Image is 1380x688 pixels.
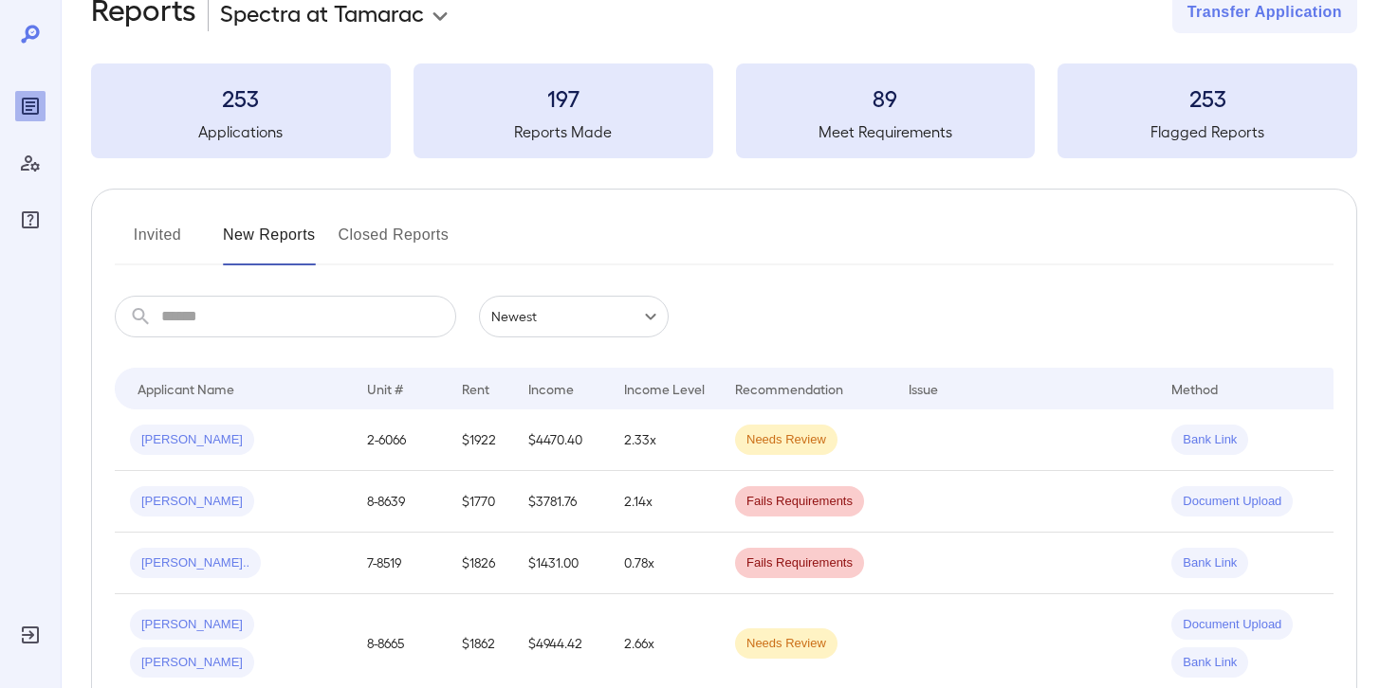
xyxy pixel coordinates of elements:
[223,220,316,265] button: New Reports
[1171,616,1293,634] span: Document Upload
[1171,493,1293,511] span: Document Upload
[447,533,513,594] td: $1826
[609,533,720,594] td: 0.78x
[1171,431,1248,449] span: Bank Link
[462,377,492,400] div: Rent
[735,377,843,400] div: Recommendation
[15,91,46,121] div: Reports
[735,635,837,653] span: Needs Review
[414,82,713,113] h3: 197
[91,120,391,143] h5: Applications
[447,471,513,533] td: $1770
[15,205,46,235] div: FAQ
[447,409,513,471] td: $1922
[91,82,391,113] h3: 253
[339,220,450,265] button: Closed Reports
[115,220,200,265] button: Invited
[513,533,609,594] td: $1431.00
[513,409,609,471] td: $4470.40
[352,471,447,533] td: 8-8639
[736,120,1036,143] h5: Meet Requirements
[909,377,939,400] div: Issue
[15,148,46,178] div: Manage Users
[130,493,254,511] span: [PERSON_NAME]
[15,620,46,650] div: Log Out
[91,63,1357,158] summary: 253Applications197Reports Made89Meet Requirements253Flagged Reports
[479,296,669,337] div: Newest
[130,554,261,572] span: [PERSON_NAME]..
[130,616,254,634] span: [PERSON_NAME]
[735,431,837,449] span: Needs Review
[1171,377,1218,400] div: Method
[414,120,713,143] h5: Reports Made
[367,377,403,400] div: Unit #
[609,471,720,533] td: 2.14x
[736,82,1036,113] h3: 89
[130,431,254,449] span: [PERSON_NAME]
[138,377,234,400] div: Applicant Name
[352,409,447,471] td: 2-6066
[1171,554,1248,572] span: Bank Link
[1058,120,1357,143] h5: Flagged Reports
[624,377,705,400] div: Income Level
[1171,654,1248,672] span: Bank Link
[609,409,720,471] td: 2.33x
[735,493,864,511] span: Fails Requirements
[528,377,574,400] div: Income
[130,654,254,672] span: [PERSON_NAME]
[1058,82,1357,113] h3: 253
[352,533,447,594] td: 7-8519
[513,471,609,533] td: $3781.76
[735,554,864,572] span: Fails Requirements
